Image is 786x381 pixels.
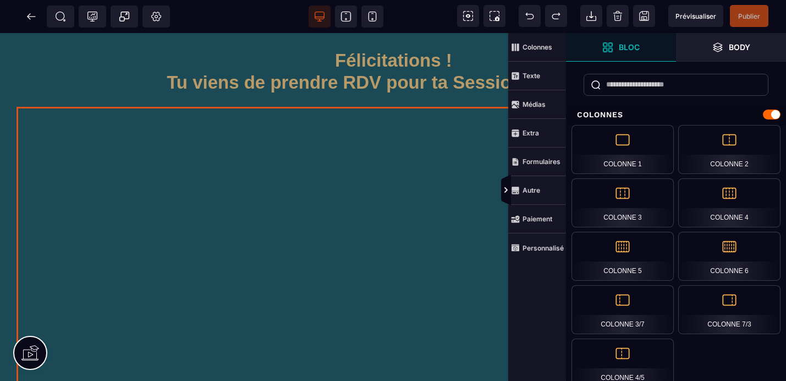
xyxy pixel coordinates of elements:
span: Nettoyage [607,5,629,27]
span: Voir bureau [309,6,331,28]
span: Médias [508,90,566,119]
span: Voir tablette [335,6,357,28]
span: Extra [508,119,566,148]
span: Voir mobile [361,6,383,28]
span: Enregistrer [633,5,655,27]
div: Colonne 1 [571,125,674,174]
span: Importer [580,5,602,27]
div: Colonne 4 [678,178,780,227]
span: Métadata SEO [47,6,74,28]
strong: Personnalisé [523,244,564,252]
span: Ouvrir les blocs [566,33,676,62]
span: Capture d'écran [483,5,505,27]
strong: Autre [523,186,540,194]
span: Créer une alerte modale [111,6,138,28]
div: Colonne 3/7 [571,285,674,334]
div: Colonne 6 [678,232,780,281]
span: Popup [119,11,130,22]
span: Afficher les vues [566,174,577,207]
span: Texte [508,62,566,90]
strong: Formulaires [523,157,560,166]
span: Publier [738,12,760,20]
h1: Félicitations ! Tu viens de prendre RDV pour ta Session stratégique [33,17,759,66]
div: Colonne 2 [678,125,780,174]
span: Enregistrer le contenu [730,5,768,27]
strong: Extra [523,129,539,137]
strong: Paiement [523,215,552,223]
strong: Body [729,43,750,51]
span: Voir les composants [457,5,479,27]
span: Rétablir [545,5,567,27]
div: Colonne 5 [571,232,674,281]
span: Formulaires [508,148,566,176]
span: Colonnes [508,33,566,62]
span: Code de suivi [79,6,106,28]
div: Colonnes [566,105,786,125]
span: Retour [20,6,42,28]
span: Tracking [87,11,98,22]
span: SEO [55,11,66,22]
strong: Médias [523,100,546,108]
span: Aperçu [668,5,723,27]
div: Colonne 3 [571,178,674,227]
span: Ouvrir les calques [676,33,786,62]
span: Personnalisé [508,233,566,262]
div: Colonne 7/3 [678,285,780,334]
span: Paiement [508,205,566,233]
span: Défaire [519,5,541,27]
span: Autre [508,176,566,205]
span: Réglages Body [151,11,162,22]
strong: Texte [523,72,540,80]
strong: Bloc [619,43,640,51]
span: Favicon [142,6,170,28]
span: Prévisualiser [675,12,716,20]
strong: Colonnes [523,43,552,51]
